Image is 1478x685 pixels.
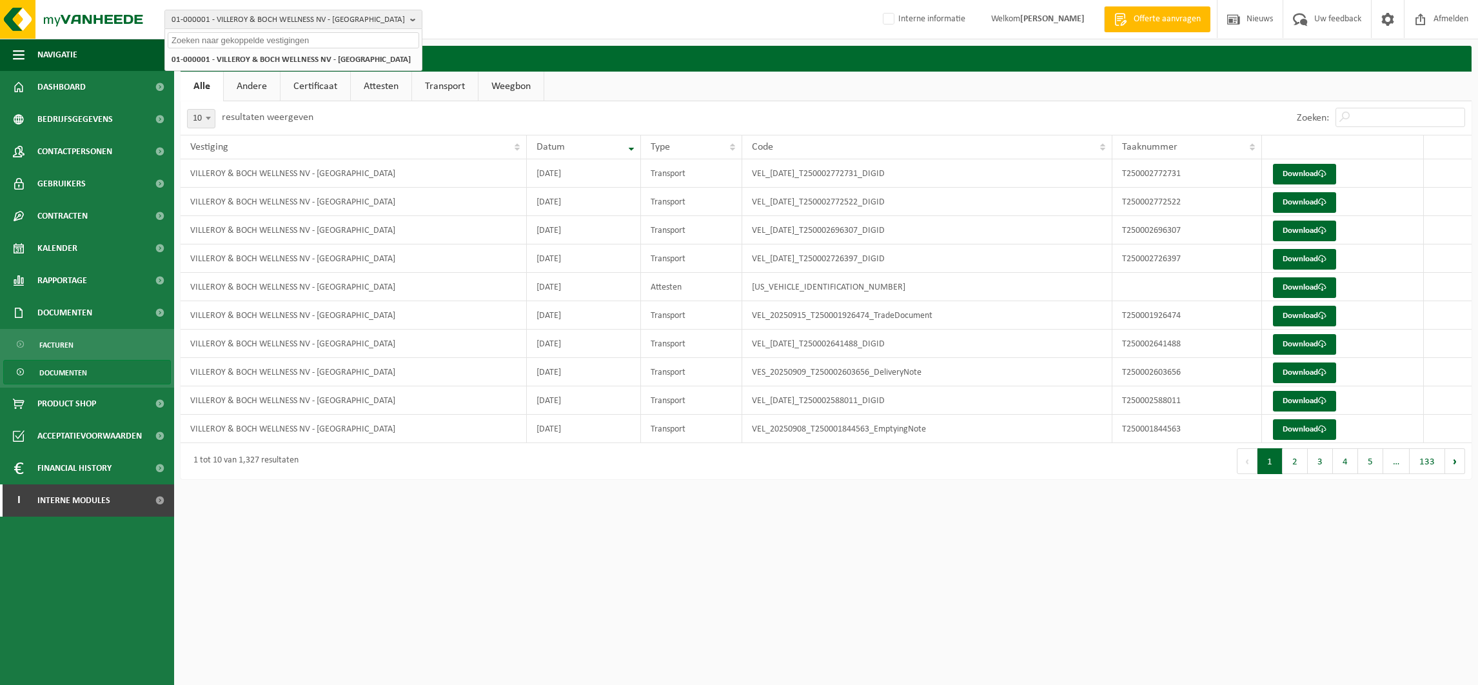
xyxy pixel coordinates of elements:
[1112,330,1262,358] td: T250002641488
[224,72,280,101] a: Andere
[1112,301,1262,330] td: T250001926474
[641,159,742,188] td: Transport
[1112,188,1262,216] td: T250002772522
[742,301,1112,330] td: VEL_20250915_T250001926474_TradeDocument
[641,188,742,216] td: Transport
[742,188,1112,216] td: VEL_[DATE]_T250002772522_DIGID
[1273,164,1336,184] a: Download
[742,358,1112,386] td: VES_20250909_T250002603656_DeliveryNote
[1445,448,1465,474] button: Next
[527,330,641,358] td: [DATE]
[641,386,742,415] td: Transport
[181,244,527,273] td: VILLEROY & BOCH WELLNESS NV - [GEOGRAPHIC_DATA]
[880,10,965,29] label: Interne informatie
[1112,244,1262,273] td: T250002726397
[37,484,110,517] span: Interne modules
[190,142,228,152] span: Vestiging
[1273,391,1336,412] a: Download
[188,110,215,128] span: 10
[478,72,544,101] a: Weegbon
[172,55,411,64] strong: 01-000001 - VILLEROY & BOCH WELLNESS NV - [GEOGRAPHIC_DATA]
[1297,113,1329,123] label: Zoeken:
[37,420,142,452] span: Acceptatievoorwaarden
[181,46,1472,71] h2: Documenten
[1273,334,1336,355] a: Download
[641,415,742,443] td: Transport
[1273,277,1336,298] a: Download
[641,273,742,301] td: Attesten
[13,484,25,517] span: I
[527,386,641,415] td: [DATE]
[1257,448,1283,474] button: 1
[641,301,742,330] td: Transport
[172,10,405,30] span: 01-000001 - VILLEROY & BOCH WELLNESS NV - [GEOGRAPHIC_DATA]
[537,142,565,152] span: Datum
[527,159,641,188] td: [DATE]
[37,103,113,135] span: Bedrijfsgegevens
[1112,386,1262,415] td: T250002588011
[742,159,1112,188] td: VEL_[DATE]_T250002772731_DIGID
[527,216,641,244] td: [DATE]
[181,273,527,301] td: VILLEROY & BOCH WELLNESS NV - [GEOGRAPHIC_DATA]
[181,159,527,188] td: VILLEROY & BOCH WELLNESS NV - [GEOGRAPHIC_DATA]
[1273,419,1336,440] a: Download
[742,216,1112,244] td: VEL_[DATE]_T250002696307_DIGID
[187,450,299,473] div: 1 tot 10 van 1,327 resultaten
[37,297,92,329] span: Documenten
[1130,13,1204,26] span: Offerte aanvragen
[168,32,419,48] input: Zoeken naar gekoppelde vestigingen
[222,112,313,123] label: resultaten weergeven
[37,168,86,200] span: Gebruikers
[1410,448,1445,474] button: 133
[181,216,527,244] td: VILLEROY & BOCH WELLNESS NV - [GEOGRAPHIC_DATA]
[1273,306,1336,326] a: Download
[37,39,77,71] span: Navigatie
[527,358,641,386] td: [DATE]
[412,72,478,101] a: Transport
[1273,221,1336,241] a: Download
[641,216,742,244] td: Transport
[641,244,742,273] td: Transport
[1122,142,1177,152] span: Taaknummer
[37,452,112,484] span: Financial History
[742,330,1112,358] td: VEL_[DATE]_T250002641488_DIGID
[641,358,742,386] td: Transport
[37,264,87,297] span: Rapportage
[527,188,641,216] td: [DATE]
[742,386,1112,415] td: VEL_[DATE]_T250002588011_DIGID
[1383,448,1410,474] span: …
[37,71,86,103] span: Dashboard
[37,200,88,232] span: Contracten
[742,244,1112,273] td: VEL_[DATE]_T250002726397_DIGID
[1020,14,1085,24] strong: [PERSON_NAME]
[181,188,527,216] td: VILLEROY & BOCH WELLNESS NV - [GEOGRAPHIC_DATA]
[752,142,773,152] span: Code
[527,301,641,330] td: [DATE]
[651,142,670,152] span: Type
[164,10,422,29] button: 01-000001 - VILLEROY & BOCH WELLNESS NV - [GEOGRAPHIC_DATA]
[181,415,527,443] td: VILLEROY & BOCH WELLNESS NV - [GEOGRAPHIC_DATA]
[181,386,527,415] td: VILLEROY & BOCH WELLNESS NV - [GEOGRAPHIC_DATA]
[3,360,171,384] a: Documenten
[39,333,74,357] span: Facturen
[1104,6,1210,32] a: Offerte aanvragen
[181,330,527,358] td: VILLEROY & BOCH WELLNESS NV - [GEOGRAPHIC_DATA]
[1283,448,1308,474] button: 2
[3,332,171,357] a: Facturen
[37,232,77,264] span: Kalender
[1273,249,1336,270] a: Download
[1112,216,1262,244] td: T250002696307
[527,273,641,301] td: [DATE]
[1112,358,1262,386] td: T250002603656
[742,273,1112,301] td: [US_VEHICLE_IDENTIFICATION_NUMBER]
[1273,192,1336,213] a: Download
[1112,415,1262,443] td: T250001844563
[1112,159,1262,188] td: T250002772731
[742,415,1112,443] td: VEL_20250908_T250001844563_EmptyingNote
[181,301,527,330] td: VILLEROY & BOCH WELLNESS NV - [GEOGRAPHIC_DATA]
[1333,448,1358,474] button: 4
[527,244,641,273] td: [DATE]
[181,358,527,386] td: VILLEROY & BOCH WELLNESS NV - [GEOGRAPHIC_DATA]
[181,72,223,101] a: Alle
[351,72,411,101] a: Attesten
